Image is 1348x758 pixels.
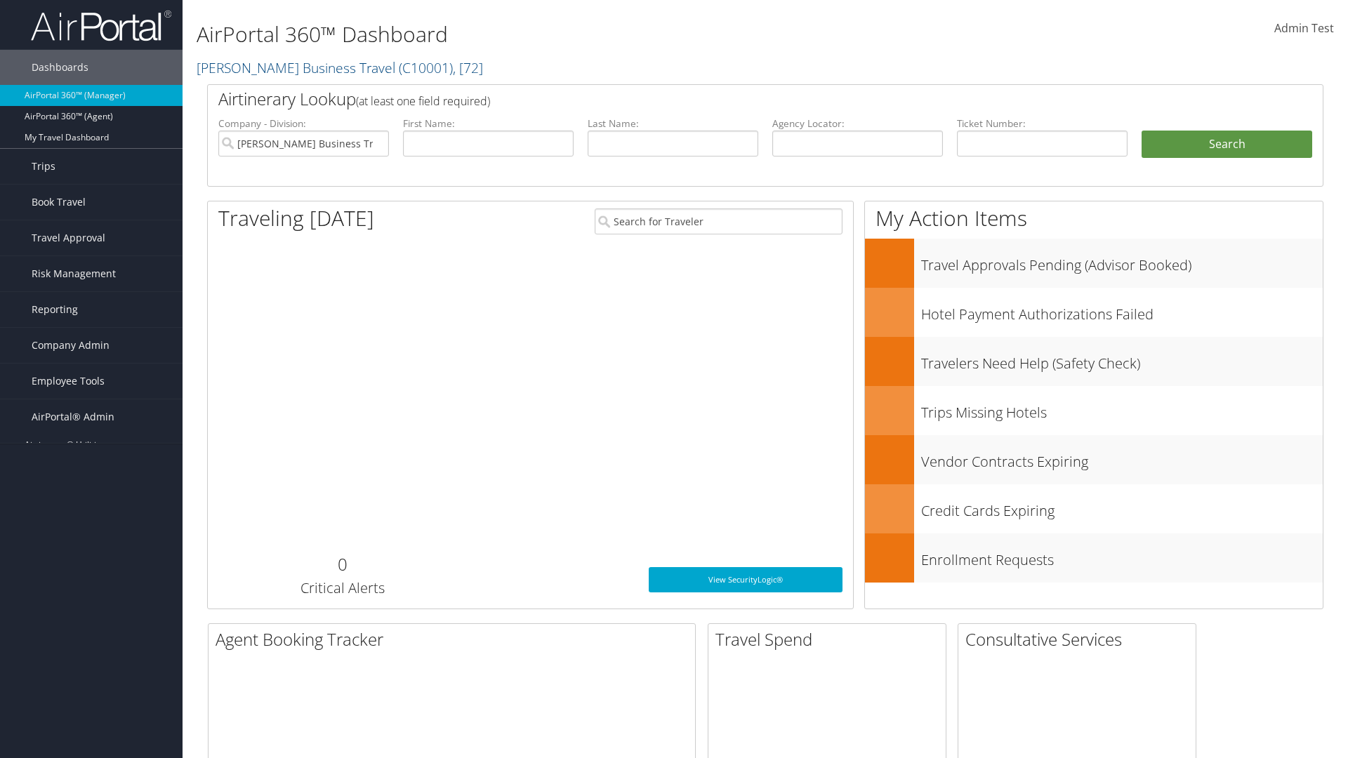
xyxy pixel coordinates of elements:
span: AirPortal® Admin [32,399,114,434]
a: [PERSON_NAME] Business Travel [197,58,483,77]
h2: Travel Spend [715,627,946,651]
span: Trips [32,149,55,184]
img: airportal-logo.png [31,9,171,42]
span: , [ 72 ] [453,58,483,77]
h2: Airtinerary Lookup [218,87,1220,111]
a: Vendor Contracts Expiring [865,435,1323,484]
span: Dashboards [32,50,88,85]
a: View SecurityLogic® [649,567,842,592]
span: (at least one field required) [356,93,490,109]
h3: Credit Cards Expiring [921,494,1323,521]
h3: Travelers Need Help (Safety Check) [921,347,1323,373]
h3: Enrollment Requests [921,543,1323,570]
h2: 0 [218,552,466,576]
a: Enrollment Requests [865,533,1323,583]
label: Ticket Number: [957,117,1128,131]
span: Employee Tools [32,364,105,399]
h3: Vendor Contracts Expiring [921,445,1323,472]
h1: Traveling [DATE] [218,204,374,233]
span: Admin Test [1274,20,1334,36]
label: Agency Locator: [772,117,943,131]
h1: My Action Items [865,204,1323,233]
h2: Agent Booking Tracker [216,627,695,651]
button: Search [1142,131,1312,159]
h2: Consultative Services [965,627,1196,651]
span: Risk Management [32,256,116,291]
label: Company - Division: [218,117,389,131]
a: Travel Approvals Pending (Advisor Booked) [865,239,1323,288]
a: Hotel Payment Authorizations Failed [865,288,1323,337]
h3: Travel Approvals Pending (Advisor Booked) [921,248,1323,275]
a: Travelers Need Help (Safety Check) [865,337,1323,386]
span: Travel Approval [32,220,105,255]
a: Trips Missing Hotels [865,386,1323,435]
h3: Trips Missing Hotels [921,396,1323,423]
a: Credit Cards Expiring [865,484,1323,533]
label: First Name: [403,117,574,131]
h1: AirPortal 360™ Dashboard [197,20,955,49]
h3: Critical Alerts [218,578,466,598]
span: Company Admin [32,328,110,363]
span: Book Travel [32,185,86,220]
a: Admin Test [1274,7,1334,51]
span: ( C10001 ) [399,58,453,77]
input: Search for Traveler [595,208,842,234]
h3: Hotel Payment Authorizations Failed [921,298,1323,324]
label: Last Name: [588,117,758,131]
span: Reporting [32,292,78,327]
